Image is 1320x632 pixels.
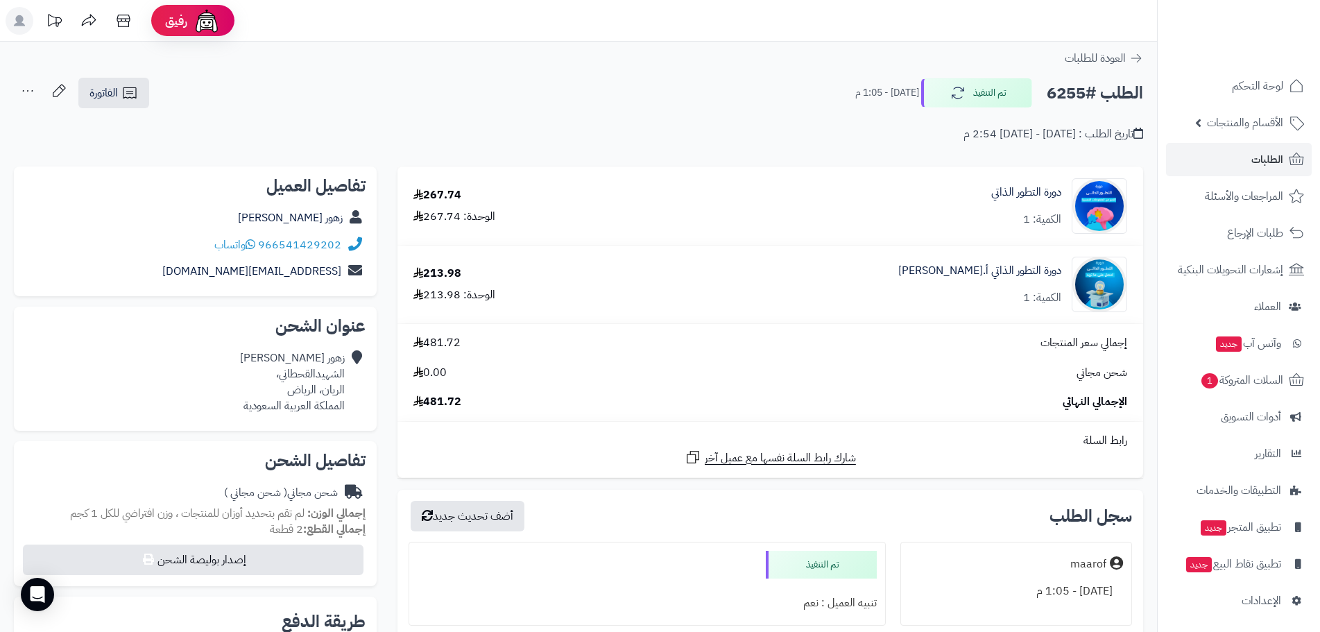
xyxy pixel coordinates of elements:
[413,287,495,303] div: الوحدة: 213.98
[70,505,305,522] span: لم تقم بتحديد أوزان للمنتجات ، وزن افتراضي للكل 1 كجم
[1178,260,1283,280] span: إشعارات التحويلات البنكية
[705,450,856,466] span: شارك رابط السلة نفسها مع عميل آخر
[1166,547,1312,581] a: تطبيق نقاط البيعجديد
[1047,79,1143,108] h2: الطلب #6255
[1226,27,1307,56] img: logo-2.png
[1063,394,1127,410] span: الإجمالي النهائي
[963,126,1143,142] div: تاريخ الطلب : [DATE] - [DATE] 2:54 م
[240,350,345,413] div: زهور [PERSON_NAME] الشهيدالقحطاني، الريان، الرياض المملكة العربية السعودية
[413,365,447,381] span: 0.00
[1166,364,1312,397] a: السلات المتروكة1
[921,78,1032,108] button: تم التنفيذ
[1205,187,1283,206] span: المراجعات والأسئلة
[1166,143,1312,176] a: الطلبات
[78,78,149,108] a: الفاتورة
[282,613,366,630] h2: طريقة الدفع
[25,452,366,469] h2: تفاصيل الشحن
[1077,365,1127,381] span: شحن مجاني
[89,85,118,101] span: الفاتورة
[413,394,461,410] span: 481.72
[193,7,221,35] img: ai-face.png
[303,521,366,538] strong: إجمالي القطع:
[413,209,495,225] div: الوحدة: 267.74
[909,578,1123,605] div: [DATE] - 1:05 م
[1040,335,1127,351] span: إجمالي سعر المنتجات
[1166,69,1312,103] a: لوحة التحكم
[1065,50,1143,67] a: العودة للطلبات
[1166,216,1312,250] a: طلبات الإرجاع
[1023,290,1061,306] div: الكمية: 1
[307,505,366,522] strong: إجمالي الوزن:
[413,266,461,282] div: 213.98
[238,210,343,226] a: زهور [PERSON_NAME]
[1166,180,1312,213] a: المراجعات والأسئلة
[1207,113,1283,133] span: الأقسام والمنتجات
[1227,223,1283,243] span: طلبات الإرجاع
[411,501,524,531] button: أضف تحديث جديد
[1200,370,1283,390] span: السلات المتروكة
[1070,556,1106,572] div: maarof
[1251,150,1283,169] span: الطلبات
[1242,591,1281,610] span: الإعدادات
[1255,444,1281,463] span: التقارير
[224,484,287,501] span: ( شحن مجاني )
[1166,327,1312,360] a: وآتس آبجديد
[162,263,341,280] a: [EMAIL_ADDRESS][DOMAIN_NAME]
[1166,511,1312,544] a: تطبيق المتجرجديد
[418,590,877,617] div: تنبيه العميل : نعم
[214,237,255,253] a: واتساب
[855,86,919,100] small: [DATE] - 1:05 م
[25,178,366,194] h2: تفاصيل العميل
[1221,407,1281,427] span: أدوات التسويق
[898,263,1061,279] a: دورة التطور الذاتي أ.[PERSON_NAME]
[1201,520,1226,536] span: جديد
[1185,554,1281,574] span: تطبيق نقاط البيع
[270,521,366,538] small: 2 قطعة
[991,185,1061,200] a: دورة التطور الذاتي
[403,433,1138,449] div: رابط السلة
[21,578,54,611] div: Open Intercom Messenger
[413,335,461,351] span: 481.72
[165,12,187,29] span: رفيق
[25,318,366,334] h2: عنوان الشحن
[1186,557,1212,572] span: جديد
[1023,212,1061,228] div: الكمية: 1
[1197,481,1281,500] span: التطبيقات والخدمات
[37,7,71,38] a: تحديثات المنصة
[1049,508,1132,524] h3: سجل الطلب
[766,551,877,579] div: تم التنفيذ
[23,545,363,575] button: إصدار بوليصة الشحن
[685,449,856,466] a: شارك رابط السلة نفسها مع عميل آخر
[1199,518,1281,537] span: تطبيق المتجر
[1232,76,1283,96] span: لوحة التحكم
[1215,334,1281,353] span: وآتس آب
[1166,437,1312,470] a: التقارير
[258,237,341,253] a: 966541429202
[1166,584,1312,617] a: الإعدادات
[224,485,338,501] div: شحن مجاني
[1254,297,1281,316] span: العملاء
[1065,50,1126,67] span: العودة للطلبات
[1072,257,1126,312] img: 1756985836-%D8%A7%D8%AD%D8%B5%D9%84%20%D8%B9%D9%84%D9%8A%20%D9%85%D8%A7%D8%AA%D8%B1%D9%8A%D8%AF-9...
[1166,253,1312,287] a: إشعارات التحويلات البنكية
[1216,336,1242,352] span: جديد
[1166,400,1312,434] a: أدوات التسويق
[1201,373,1218,388] span: 1
[413,187,461,203] div: 267.74
[1166,290,1312,323] a: العملاء
[1166,474,1312,507] a: التطبيقات والخدمات
[1072,178,1126,234] img: 1756985104-%D8%A7%D9%84%D8%AA%D8%AD%D8%B1%D8%B1%20%D9%85%D9%86%20%D8%A7%D9%84%D8%B6%D8%BA%D9%88%D...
